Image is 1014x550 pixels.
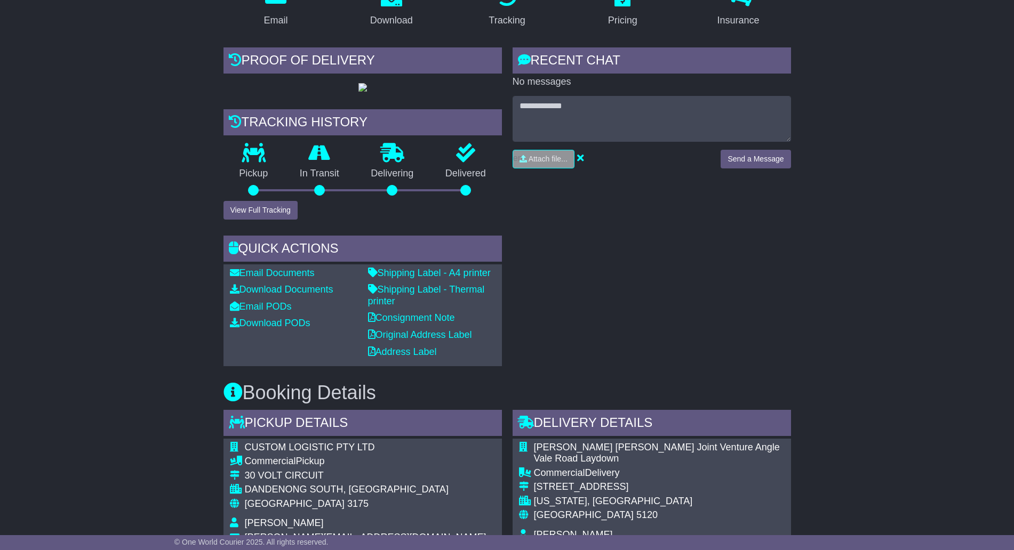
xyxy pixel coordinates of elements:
div: Delivery [534,467,785,479]
img: GetPodImage [358,83,367,92]
div: Pricing [608,13,637,28]
div: 30 VOLT CIRCUIT [245,470,486,482]
div: DANDENONG SOUTH, [GEOGRAPHIC_DATA] [245,484,486,496]
button: Send a Message [721,150,791,168]
a: Original Address Label [368,329,472,340]
a: Download PODs [230,318,310,328]
div: [US_STATE], [GEOGRAPHIC_DATA] [534,496,785,507]
span: [PERSON_NAME] [245,517,324,528]
span: [GEOGRAPHIC_DATA] [534,509,634,520]
div: Pickup Details [223,410,502,439]
a: Consignment Note [368,312,455,323]
a: Address Label [368,346,437,357]
div: Delivery Details [513,410,791,439]
span: © One World Courier 2025. All rights reserved. [174,538,329,546]
a: Email Documents [230,268,315,278]
span: [PERSON_NAME] [PERSON_NAME] Joint Venture Angle Vale Road Laydown [534,442,780,464]
span: [PERSON_NAME] [534,529,613,540]
span: 3175 [347,498,369,509]
p: Pickup [223,168,284,180]
div: Email [264,13,288,28]
h3: Booking Details [223,382,791,403]
span: [PERSON_NAME][EMAIL_ADDRESS][DOMAIN_NAME] [245,532,486,543]
span: [GEOGRAPHIC_DATA] [245,498,345,509]
div: Insurance [717,13,760,28]
a: Shipping Label - A4 printer [368,268,491,278]
div: RECENT CHAT [513,47,791,76]
button: View Full Tracking [223,201,298,220]
div: [STREET_ADDRESS] [534,481,785,493]
div: Tracking history [223,109,502,138]
span: 5120 [636,509,658,520]
div: Tracking [489,13,525,28]
span: CUSTOM LOGISTIC PTY LTD [245,442,375,452]
span: Commercial [534,467,585,478]
p: Delivering [355,168,430,180]
div: Download [370,13,413,28]
p: In Transit [284,168,355,180]
a: Shipping Label - Thermal printer [368,284,485,306]
p: Delivered [429,168,502,180]
p: No messages [513,76,791,88]
div: Pickup [245,456,486,467]
a: Download Documents [230,284,333,295]
div: Quick Actions [223,236,502,264]
div: Proof of Delivery [223,47,502,76]
a: Email PODs [230,301,292,312]
span: Commercial [245,456,296,466]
